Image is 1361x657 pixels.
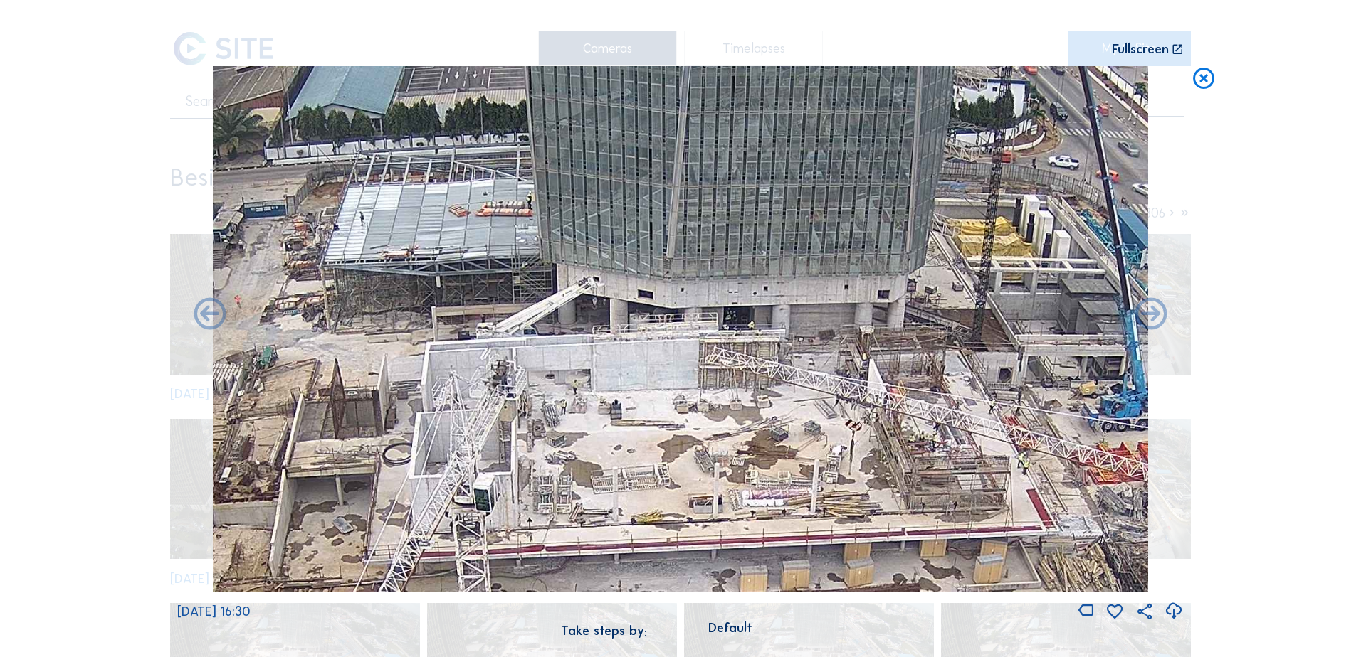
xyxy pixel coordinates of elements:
img: Image [213,66,1148,592]
div: Take steps by: [561,624,647,637]
i: Forward [191,296,229,334]
div: Fullscreen [1112,43,1169,56]
div: Default [661,621,800,641]
span: [DATE] 16:30 [177,604,251,619]
div: Default [708,621,752,634]
i: Back [1132,296,1170,334]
